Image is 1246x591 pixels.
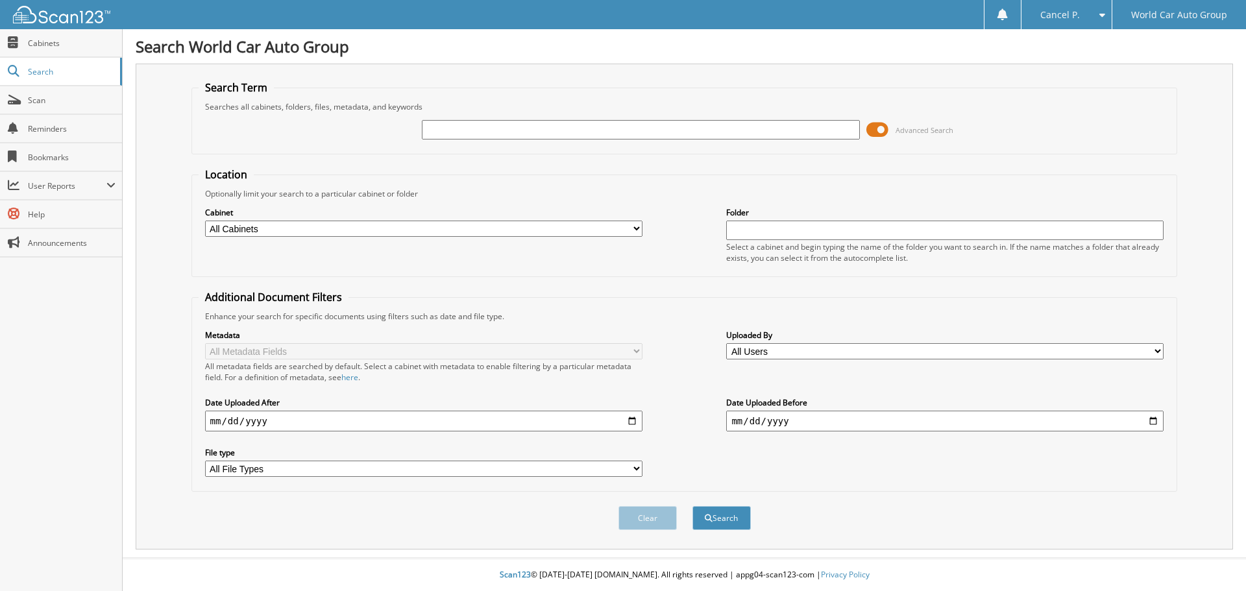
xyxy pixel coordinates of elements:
span: Scan123 [500,569,531,580]
button: Search [692,506,751,530]
label: Date Uploaded Before [726,397,1164,408]
label: Folder [726,207,1164,218]
label: File type [205,447,642,458]
legend: Search Term [199,80,274,95]
span: Announcements [28,237,116,248]
div: © [DATE]-[DATE] [DOMAIN_NAME]. All rights reserved | appg04-scan123-com | [123,559,1246,591]
button: Clear [618,506,677,530]
span: Cabinets [28,38,116,49]
span: Advanced Search [896,125,953,135]
span: Bookmarks [28,152,116,163]
label: Date Uploaded After [205,397,642,408]
div: Enhance your search for specific documents using filters such as date and file type. [199,311,1171,322]
img: scan123-logo-white.svg [13,6,110,23]
a: here [341,372,358,383]
legend: Location [199,167,254,182]
a: Privacy Policy [821,569,870,580]
label: Uploaded By [726,330,1164,341]
label: Cabinet [205,207,642,218]
span: Cancel P. [1040,11,1080,19]
div: Select a cabinet and begin typing the name of the folder you want to search in. If the name match... [726,241,1164,263]
span: World Car Auto Group [1131,11,1227,19]
span: Search [28,66,114,77]
span: Help [28,209,116,220]
legend: Additional Document Filters [199,290,348,304]
div: Optionally limit your search to a particular cabinet or folder [199,188,1171,199]
label: Metadata [205,330,642,341]
div: Searches all cabinets, folders, files, metadata, and keywords [199,101,1171,112]
div: All metadata fields are searched by default. Select a cabinet with metadata to enable filtering b... [205,361,642,383]
span: Scan [28,95,116,106]
input: end [726,411,1164,431]
h1: Search World Car Auto Group [136,36,1233,57]
input: start [205,411,642,431]
span: User Reports [28,180,106,191]
span: Reminders [28,123,116,134]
